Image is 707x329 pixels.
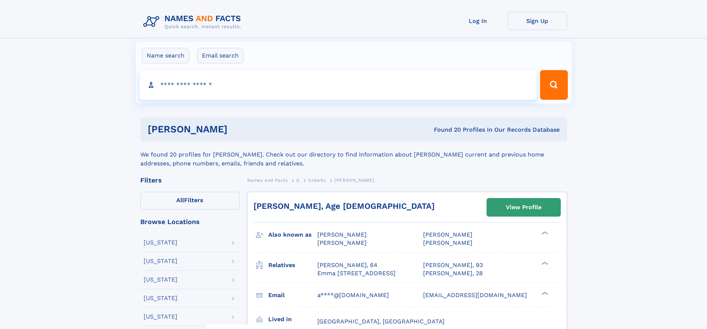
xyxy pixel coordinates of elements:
[423,261,483,269] a: [PERSON_NAME], 93
[423,231,472,238] span: [PERSON_NAME]
[268,289,317,302] h3: Email
[506,199,541,216] div: View Profile
[144,258,177,264] div: [US_STATE]
[144,240,177,246] div: [US_STATE]
[540,291,549,296] div: ❯
[308,178,326,183] span: Gidwitz
[296,178,300,183] span: G
[448,12,508,30] a: Log In
[247,175,288,185] a: Names and Facts
[487,198,560,216] a: View Profile
[540,261,549,266] div: ❯
[317,269,396,277] a: Emma [STREET_ADDRESS]
[317,239,367,246] span: [PERSON_NAME]
[176,197,184,204] span: All
[317,231,367,238] span: [PERSON_NAME]
[144,277,177,283] div: [US_STATE]
[142,48,189,63] label: Name search
[296,175,300,185] a: G
[317,261,377,269] a: [PERSON_NAME], 64
[334,178,374,183] span: [PERSON_NAME]
[423,239,472,246] span: [PERSON_NAME]
[144,314,177,320] div: [US_STATE]
[317,318,445,325] span: [GEOGRAPHIC_DATA], [GEOGRAPHIC_DATA]
[140,218,240,225] div: Browse Locations
[140,70,537,100] input: search input
[197,48,243,63] label: Email search
[423,269,483,277] a: [PERSON_NAME], 28
[148,125,331,134] h1: [PERSON_NAME]
[423,292,527,299] span: [EMAIL_ADDRESS][DOMAIN_NAME]
[140,177,240,184] div: Filters
[268,313,317,326] h3: Lived in
[140,141,567,168] div: We found 20 profiles for [PERSON_NAME]. Check out our directory to find information about [PERSON...
[508,12,567,30] a: Sign Up
[144,295,177,301] div: [US_STATE]
[140,12,247,32] img: Logo Names and Facts
[331,126,560,134] div: Found 20 Profiles In Our Records Database
[140,192,240,210] label: Filters
[540,70,567,100] button: Search Button
[308,175,326,185] a: Gidwitz
[268,228,317,241] h3: Also known as
[268,259,317,272] h3: Relatives
[253,201,435,211] a: [PERSON_NAME], Age [DEMOGRAPHIC_DATA]
[540,231,549,236] div: ❯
